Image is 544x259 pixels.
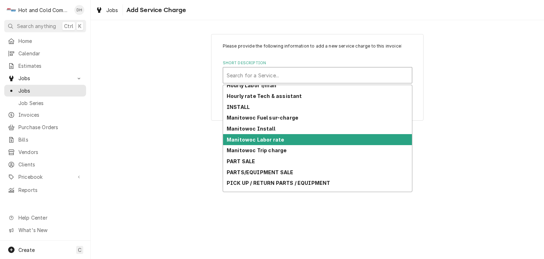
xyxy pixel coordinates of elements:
[227,169,293,175] strong: PARTS/EQUIPMENT SALE
[78,246,81,254] span: C
[4,109,86,121] a: Invoices
[4,121,86,133] a: Purchase Orders
[227,147,287,153] strong: Manitowoc Trip charge
[227,191,235,197] strong: PM
[18,226,82,234] span: What's New
[227,126,275,132] strong: Manitowoc Install
[18,161,83,168] span: Clients
[18,148,83,156] span: Vendors
[18,62,83,70] span: Estimates
[4,134,86,145] a: Bills
[4,97,86,109] a: Job Series
[18,75,72,82] span: Jobs
[93,4,121,16] a: Jobs
[18,186,83,194] span: Reports
[124,5,186,15] span: Add Service Charge
[223,43,412,49] p: Please provide the following information to add a new service charge to this invoice:
[18,111,83,119] span: Invoices
[211,34,424,121] div: Line Item Create/Update
[74,5,84,15] div: DH
[106,6,118,14] span: Jobs
[227,104,250,110] strong: INSTALL
[6,5,16,15] div: Hot and Cold Commercial Kitchens, Inc.'s Avatar
[64,22,73,30] span: Ctrl
[4,72,86,84] a: Go to Jobs
[4,85,86,97] a: Jobs
[4,20,86,32] button: Search anythingCtrlK
[18,247,35,253] span: Create
[17,22,56,30] span: Search anything
[18,136,83,143] span: Bills
[4,48,86,59] a: Calendar
[227,180,330,186] strong: PICK UP / RETURN PARTS / EQUIPMENT
[18,123,83,131] span: Purchase Orders
[6,5,16,15] div: H
[18,173,72,181] span: Pricebook
[4,146,86,158] a: Vendors
[227,158,255,164] strong: PART SALE
[18,37,83,45] span: Home
[18,87,83,94] span: Jobs
[4,171,86,183] a: Go to Pricebook
[4,212,86,224] a: Go to Help Center
[74,5,84,15] div: Daryl Harris's Avatar
[78,22,81,30] span: K
[227,93,302,99] strong: Hourly rate Tech & assistant
[227,115,298,121] strong: Manitowoc Fuel sur-charge
[227,137,284,143] strong: Manitowoc Labor rate
[18,6,70,14] div: Hot and Cold Commercial Kitchens, Inc.
[18,214,82,221] span: Help Center
[223,60,412,83] div: Short Description
[18,99,83,107] span: Job Series
[223,43,412,83] div: Line Item Create/Update Form
[227,82,276,88] strong: Hourly Labor 1/man
[4,224,86,236] a: Go to What's New
[4,60,86,72] a: Estimates
[4,184,86,196] a: Reports
[223,60,412,66] label: Short Description
[18,50,83,57] span: Calendar
[4,35,86,47] a: Home
[4,159,86,170] a: Clients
